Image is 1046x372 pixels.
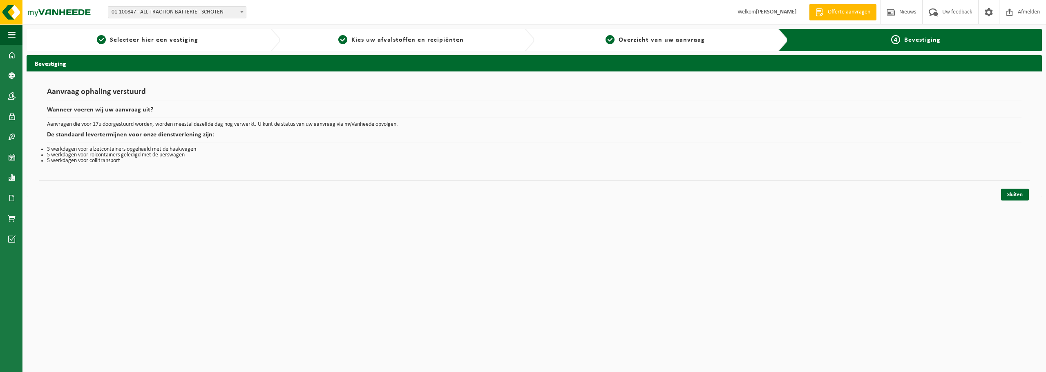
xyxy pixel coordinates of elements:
[826,8,872,16] span: Offerte aanvragen
[47,147,1021,152] li: 3 werkdagen voor afzetcontainers opgehaald met de haakwagen
[47,158,1021,164] li: 5 werkdagen voor collitransport
[108,7,246,18] span: 01-100847 - ALL TRACTION BATTERIE - SCHOTEN
[619,37,705,43] span: Overzicht van uw aanvraag
[539,35,772,45] a: 3Overzicht van uw aanvraag
[756,9,797,15] strong: [PERSON_NAME]
[284,35,518,45] a: 2Kies uw afvalstoffen en recipiënten
[891,35,900,44] span: 4
[47,107,1021,118] h2: Wanneer voeren wij uw aanvraag uit?
[47,122,1021,127] p: Aanvragen die voor 17u doorgestuurd worden, worden meestal dezelfde dag nog verwerkt. U kunt de s...
[1001,189,1029,200] a: Sluiten
[108,6,246,18] span: 01-100847 - ALL TRACTION BATTERIE - SCHOTEN
[47,88,1021,100] h1: Aanvraag ophaling verstuurd
[97,35,106,44] span: 1
[27,55,1042,71] h2: Bevestiging
[47,131,1021,143] h2: De standaard levertermijnen voor onze dienstverlening zijn:
[351,37,464,43] span: Kies uw afvalstoffen en recipiënten
[110,37,198,43] span: Selecteer hier een vestiging
[904,37,941,43] span: Bevestiging
[47,152,1021,158] li: 5 werkdagen voor rolcontainers geledigd met de perswagen
[338,35,347,44] span: 2
[31,35,264,45] a: 1Selecteer hier een vestiging
[809,4,876,20] a: Offerte aanvragen
[606,35,615,44] span: 3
